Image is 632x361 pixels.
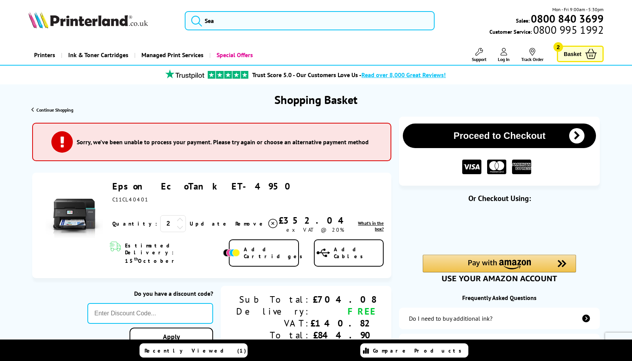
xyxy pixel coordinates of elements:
a: Delete item from your basket [235,218,279,229]
a: Log In [498,48,510,62]
img: Epson EcoTank ET-4950 [46,180,103,238]
span: 0800 995 1992 [532,26,604,33]
div: Do you have a discount code? [87,290,213,297]
span: Mon - Fri 9:00am - 5:30pm [552,6,604,13]
span: Compare Products [373,347,466,354]
a: Basket 2 [557,46,604,62]
a: additional-ink [399,308,600,329]
img: American Express [512,160,531,175]
img: trustpilot rating [208,71,248,79]
span: Recently Viewed (1) [144,347,246,354]
span: Basket [564,49,581,59]
img: VISA [462,160,481,175]
img: trustpilot rating [162,69,208,79]
a: items-arrive [399,334,600,355]
input: Enter Discount Code... [87,303,213,324]
img: Add Cartridges [223,249,240,257]
input: Sea [185,11,435,30]
a: Support [472,48,486,62]
div: Frequently Asked Questions [399,294,600,302]
div: VAT: [236,317,310,329]
div: Do I need to buy additional ink? [409,315,492,322]
a: Compare Products [360,343,468,358]
a: Managed Print Services [134,45,209,65]
a: Ink & Toner Cartridges [61,45,134,65]
img: MASTER CARD [487,160,506,175]
a: Update [190,220,229,227]
a: Special Offers [209,45,259,65]
span: ex VAT @ 20% [286,226,344,233]
span: Continue Shopping [36,107,73,113]
img: Printerland Logo [28,12,148,28]
span: Estimated Delivery: 15 October [125,242,221,264]
div: Sub Total: [236,293,310,305]
div: FREE [310,305,376,317]
span: What's in the box? [358,220,384,232]
a: 0800 840 3699 [530,15,604,22]
div: Or Checkout Using: [399,193,600,203]
div: Amazon Pay - Use your Amazon account [423,255,576,282]
span: Sales: [516,17,530,24]
span: Support [472,56,486,62]
span: Add Cables [334,246,383,260]
div: Delivery: [236,305,310,317]
span: Quantity: [112,220,157,227]
span: Log In [498,56,510,62]
div: £352.04 [279,214,351,226]
a: Trust Score 5.0 - Our Customers Love Us -Read over 8,000 Great Reviews! [252,71,446,79]
a: Continue Shopping [31,107,73,113]
iframe: PayPal [423,216,576,242]
span: C11CL40401 [112,196,148,203]
span: Remove [235,220,266,227]
span: Read over 8,000 Great Reviews! [361,71,446,79]
div: £844.90 [310,329,376,341]
a: Recently Viewed (1) [140,343,248,358]
a: Printers [28,45,61,65]
span: Add Cartridges [244,246,307,260]
b: 0800 840 3699 [531,12,604,26]
span: Customer Service: [489,26,604,35]
a: Epson EcoTank ET-4950 [112,180,296,192]
div: Total: [236,329,310,341]
span: 2 [553,42,563,52]
span: Ink & Toner Cartridges [68,45,128,65]
a: lnk_inthebox [351,220,384,232]
a: Printerland Logo [28,12,175,30]
div: £140.82 [310,317,376,329]
h1: Shopping Basket [274,92,358,107]
a: Apply [130,328,213,346]
button: Proceed to Checkout [403,124,596,148]
h3: Sorry, we’ve been unable to process your payment. Please try again or choose an alternative payme... [77,138,369,146]
div: £704.08 [310,293,376,305]
sup: th [134,256,138,262]
a: Track Order [521,48,543,62]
